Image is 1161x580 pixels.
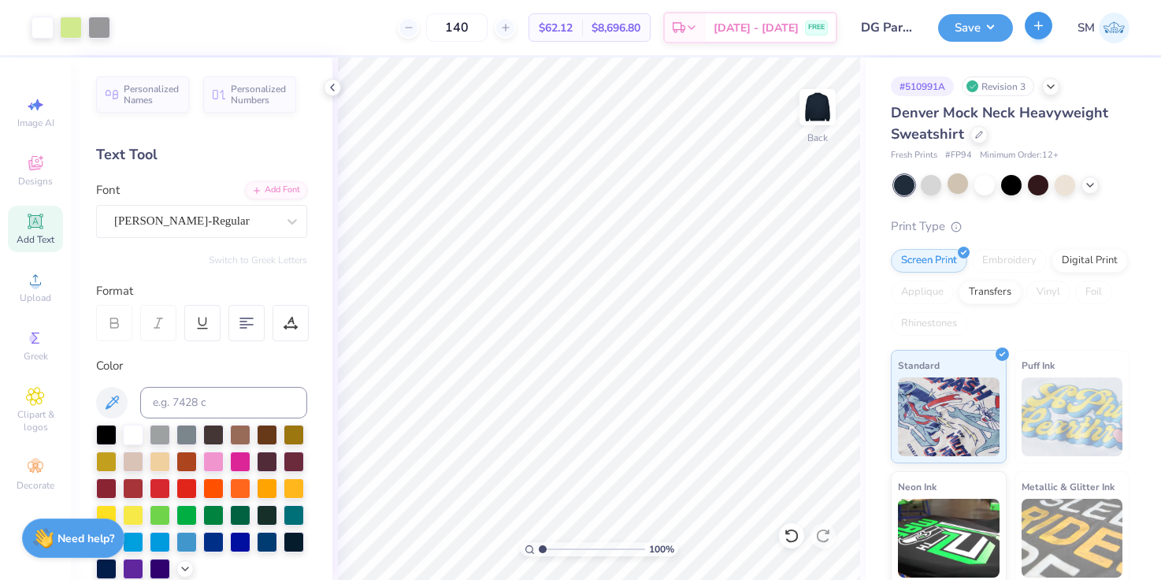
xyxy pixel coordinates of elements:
span: $8,696.80 [592,20,640,36]
span: 100 % [649,542,674,556]
span: Puff Ink [1022,357,1055,374]
input: Untitled Design [849,12,926,43]
div: Back [807,131,828,145]
div: Text Tool [96,144,307,165]
div: Embroidery [972,249,1047,273]
button: Save [938,14,1013,42]
img: Puff Ink [1022,377,1123,456]
div: # 510991A [891,76,954,96]
div: Add Font [245,181,307,199]
span: Minimum Order: 12 + [980,149,1059,162]
span: Greek [24,350,48,362]
span: SM [1078,19,1095,37]
span: Decorate [17,479,54,492]
span: Clipart & logos [8,408,63,433]
img: Standard [898,377,1000,456]
div: Rhinestones [891,312,967,336]
span: Personalized Numbers [231,84,287,106]
div: Print Type [891,217,1129,236]
img: Neon Ink [898,499,1000,578]
span: Fresh Prints [891,149,937,162]
span: Personalized Names [124,84,180,106]
div: Digital Print [1052,249,1128,273]
span: FREE [808,22,825,33]
div: Foil [1075,281,1112,304]
div: Transfers [959,281,1022,304]
button: Switch to Greek Letters [209,254,307,266]
div: Screen Print [891,249,967,273]
div: Format [96,282,309,300]
span: Add Text [17,233,54,246]
span: Denver Mock Neck Heavyweight Sweatshirt [891,103,1108,143]
span: Image AI [17,117,54,129]
div: Vinyl [1026,281,1070,304]
div: Color [96,357,307,375]
img: Savannah Martin [1099,13,1129,43]
span: Designs [18,175,53,188]
div: Applique [891,281,954,304]
div: Revision 3 [962,76,1034,96]
strong: Need help? [57,531,114,546]
input: e.g. 7428 c [140,387,307,418]
span: # FP94 [945,149,972,162]
span: Neon Ink [898,478,937,495]
img: Metallic & Glitter Ink [1022,499,1123,578]
span: Upload [20,292,51,304]
a: SM [1078,13,1129,43]
span: Standard [898,357,940,374]
span: [DATE] - [DATE] [714,20,799,36]
img: Back [802,91,833,123]
span: Metallic & Glitter Ink [1022,478,1115,495]
span: $62.12 [539,20,573,36]
label: Font [96,181,120,199]
input: – – [426,13,488,42]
